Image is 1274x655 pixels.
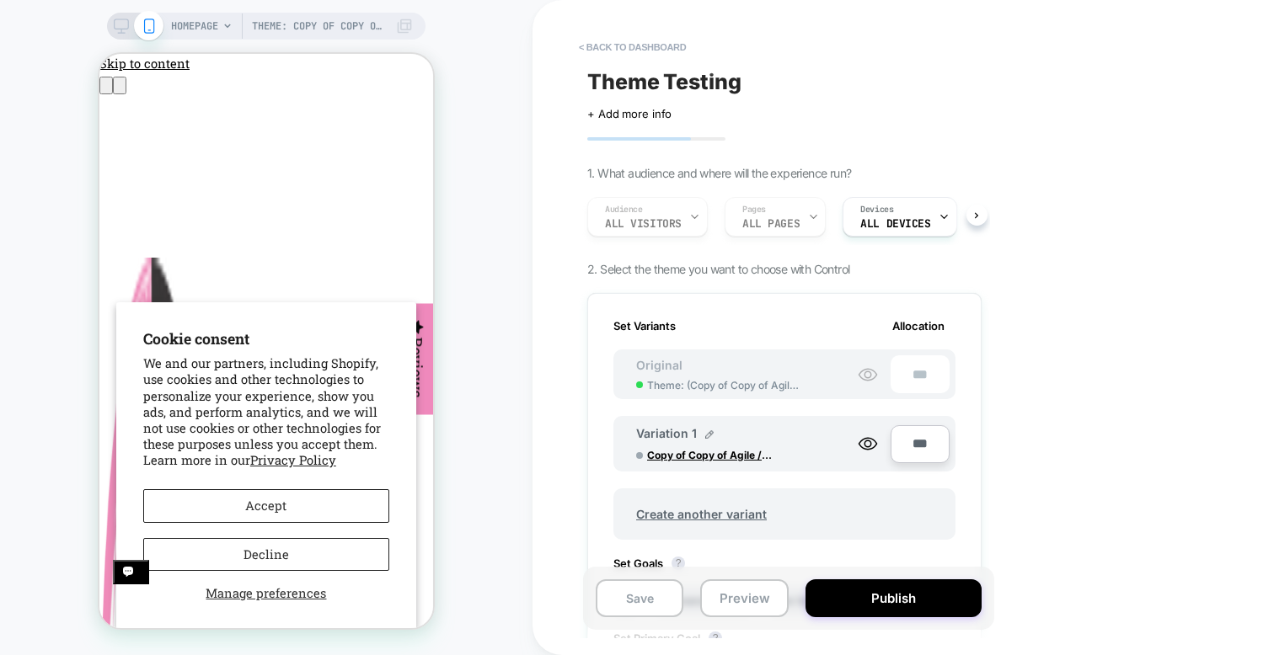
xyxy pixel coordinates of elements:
span: Theme Testing [587,69,741,94]
inbox-online-store-chat: Shopify online store chat [13,506,50,561]
span: Set Goals [613,556,693,570]
span: Manage preferences [106,531,227,547]
span: 2. Select the theme you want to choose with Control [587,262,849,276]
span: ALL DEVICES [860,218,930,230]
span: 1. What audience and where will the experience run? [587,166,851,180]
button: Manage preferences [44,532,290,547]
span: Set Variants [613,319,676,333]
p: We and our partners, including Shopify, use cookies and other technologies to personalize your ex... [44,301,290,414]
button: Publish [806,579,982,617]
img: edit [705,430,714,439]
button: Accept [44,435,290,469]
span: HOMEPAGE [171,13,218,40]
span: Copy of Copy of Agile ////🚀 | [DATE] [647,449,773,461]
span: 5 [29,43,35,59]
button: ? [672,556,685,570]
button: Save [596,579,683,617]
h2: Cookie consent [44,275,290,295]
span: + Add more info [587,107,672,120]
button: Decline [44,484,290,518]
a: Privacy Policy [151,398,237,414]
span: Devices [860,204,893,216]
span: Allocation [892,319,945,333]
button: Preview [700,579,788,617]
span: Theme: ( Copy of Copy of Agile ////🚀 ) [647,379,800,391]
span: Variation 1 [636,426,697,440]
span: Original [619,358,699,372]
button: Next button [13,23,27,40]
button: < back to dashboard [570,34,694,61]
span: Create another variant [619,494,784,534]
span: Theme: Copy of Copy of Agile ////🚀 | [DATE] [252,13,387,40]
